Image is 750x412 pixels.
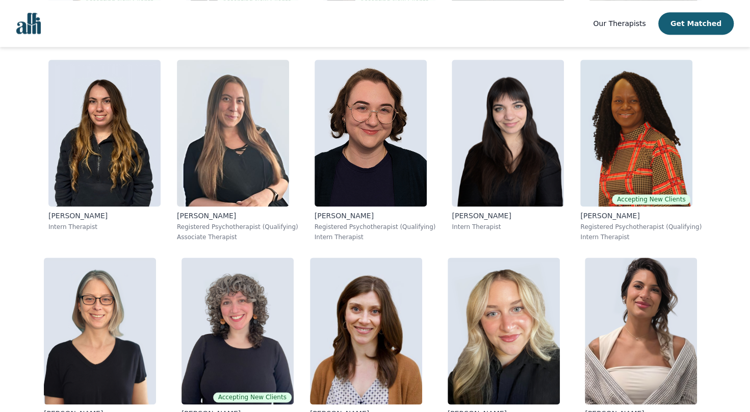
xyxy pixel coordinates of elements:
[169,51,306,249] a: Shannon_Vokes[PERSON_NAME]Registered Psychotherapist (Qualifying)Associate Therapist
[315,60,427,207] img: Rose_Willow
[593,19,645,28] span: Our Therapists
[448,257,560,404] img: Vanessa_Morcone
[44,257,156,404] img: Meghan_Dudley
[452,60,564,207] img: Christina_Johnson
[315,223,436,231] p: Registered Psychotherapist (Qualifying)
[182,257,294,404] img: Jordan_Nardone
[580,211,702,221] p: [PERSON_NAME]
[593,17,645,30] a: Our Therapists
[315,211,436,221] p: [PERSON_NAME]
[444,51,572,249] a: Christina_Johnson[PERSON_NAME]Intern Therapist
[452,211,564,221] p: [PERSON_NAME]
[177,233,298,241] p: Associate Therapist
[580,233,702,241] p: Intern Therapist
[580,60,692,207] img: Grace_Nyamweya
[315,233,436,241] p: Intern Therapist
[452,223,564,231] p: Intern Therapist
[585,257,697,404] img: Fernanda_Bravo
[213,392,292,402] span: Accepting New Clients
[612,194,690,204] span: Accepting New Clients
[48,60,161,207] img: Mariangela_Servello
[310,257,422,404] img: Taylor_Watson
[658,12,734,35] button: Get Matched
[16,13,41,34] img: alli logo
[177,223,298,231] p: Registered Psychotherapist (Qualifying)
[572,51,710,249] a: Grace_NyamweyaAccepting New Clients[PERSON_NAME]Registered Psychotherapist (Qualifying)Intern The...
[306,51,444,249] a: Rose_Willow[PERSON_NAME]Registered Psychotherapist (Qualifying)Intern Therapist
[177,60,289,207] img: Shannon_Vokes
[40,51,169,249] a: Mariangela_Servello[PERSON_NAME]Intern Therapist
[177,211,298,221] p: [PERSON_NAME]
[48,223,161,231] p: Intern Therapist
[48,211,161,221] p: [PERSON_NAME]
[580,223,702,231] p: Registered Psychotherapist (Qualifying)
